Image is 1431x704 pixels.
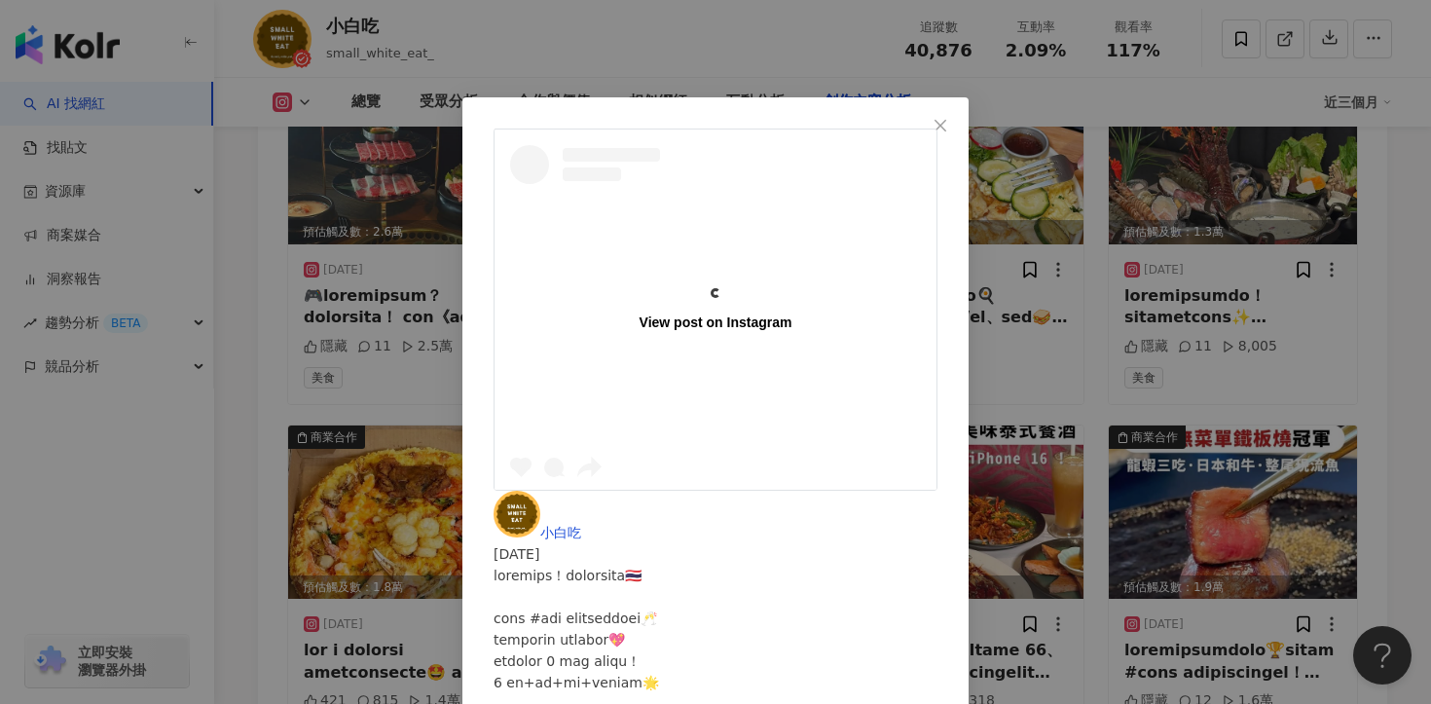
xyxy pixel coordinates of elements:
[494,543,937,565] div: [DATE]
[933,118,948,133] span: close
[640,314,792,331] div: View post on Instagram
[540,525,581,540] span: 小白吃
[494,491,540,537] img: KOL Avatar
[921,106,960,145] button: Close
[494,525,581,540] a: KOL Avatar小白吃
[495,130,936,490] a: View post on Instagram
